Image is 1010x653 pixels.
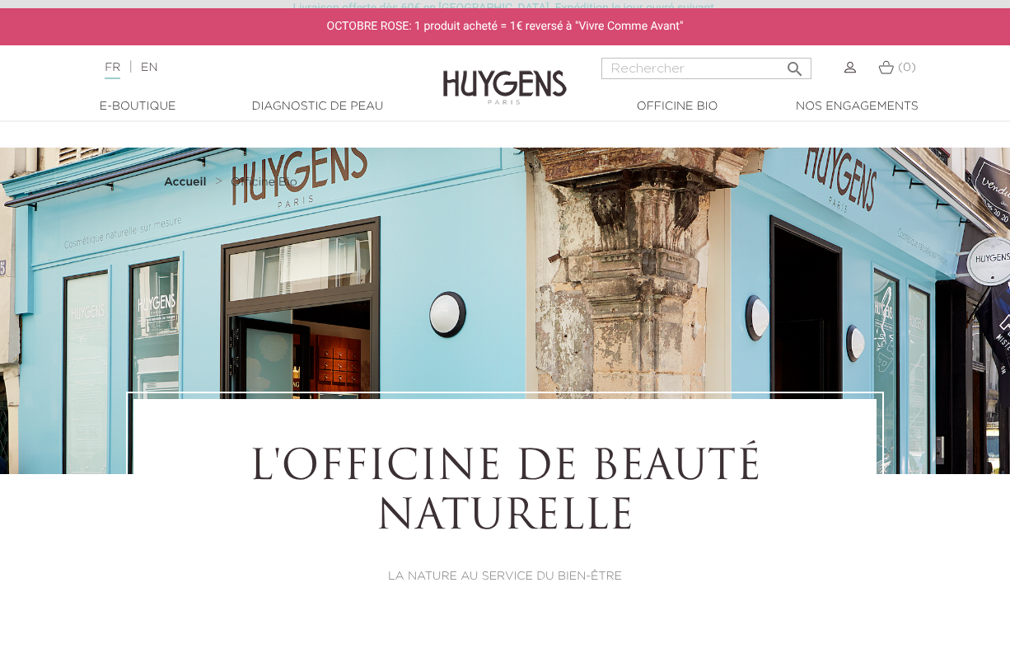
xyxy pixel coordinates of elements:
[55,98,220,115] a: E-Boutique
[164,176,210,189] a: Accueil
[179,568,831,585] p: LA NATURE AU SERVICE DU BIEN-ÊTRE
[780,53,810,75] button: 
[141,62,157,73] a: EN
[774,98,939,115] a: Nos engagements
[105,62,120,79] a: FR
[164,176,207,188] strong: Accueil
[898,62,916,73] span: (0)
[443,44,567,107] img: Huygens
[601,58,811,79] input: Rechercher
[595,98,760,115] a: Officine Bio
[231,176,297,189] a: Officine Bio
[179,444,831,543] h1: L'OFFICINE DE BEAUTÉ NATURELLE
[235,98,400,115] a: Diagnostic de peau
[231,176,297,188] span: Officine Bio
[96,58,409,78] div: |
[785,54,805,74] i: 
